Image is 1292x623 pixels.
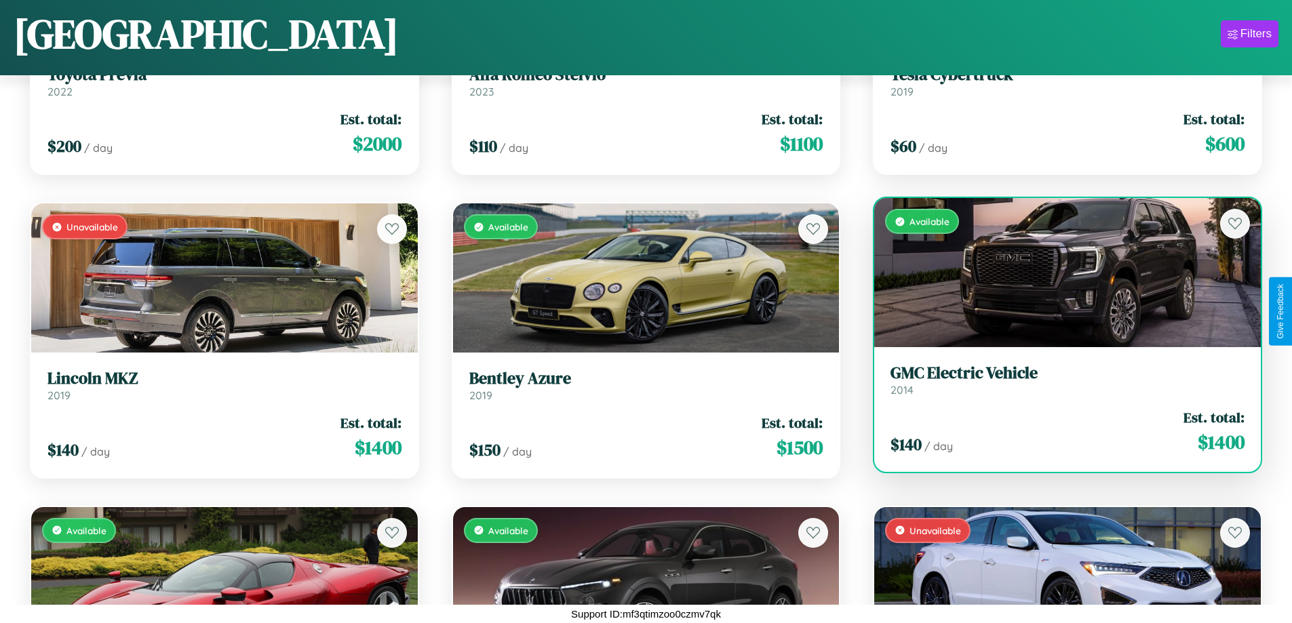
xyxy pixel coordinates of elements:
[14,6,399,62] h1: [GEOGRAPHIC_DATA]
[488,525,528,536] span: Available
[66,525,106,536] span: Available
[1240,27,1272,41] div: Filters
[488,221,528,233] span: Available
[340,413,402,433] span: Est. total:
[924,439,953,453] span: / day
[1198,428,1245,456] span: $ 1400
[47,65,402,98] a: Toyota Previa2022
[762,413,823,433] span: Est. total:
[469,369,823,402] a: Bentley Azure2019
[503,445,532,458] span: / day
[890,383,914,397] span: 2014
[1183,407,1245,427] span: Est. total:
[353,130,402,157] span: $ 2000
[47,135,81,157] span: $ 200
[890,135,916,157] span: $ 60
[1183,109,1245,129] span: Est. total:
[469,65,823,85] h3: Alfa Romeo Stelvio
[469,135,497,157] span: $ 110
[469,85,494,98] span: 2023
[890,65,1245,98] a: Tesla Cybertruck2019
[1205,130,1245,157] span: $ 600
[762,109,823,129] span: Est. total:
[81,445,110,458] span: / day
[909,216,950,227] span: Available
[47,388,71,402] span: 2019
[571,605,721,623] p: Support ID: mf3qtimzoo0czmv7qk
[777,434,823,461] span: $ 1500
[890,85,914,98] span: 2019
[1221,20,1278,47] button: Filters
[469,65,823,98] a: Alfa Romeo Stelvio2023
[47,439,79,461] span: $ 140
[500,141,528,155] span: / day
[890,363,1245,397] a: GMC Electric Vehicle2014
[84,141,113,155] span: / day
[1276,284,1285,339] div: Give Feedback
[469,439,501,461] span: $ 150
[47,369,402,388] h3: Lincoln MKZ
[47,85,73,98] span: 2022
[890,433,922,456] span: $ 140
[340,109,402,129] span: Est. total:
[469,369,823,388] h3: Bentley Azure
[47,369,402,402] a: Lincoln MKZ2019
[909,525,961,536] span: Unavailable
[47,65,402,85] h3: Toyota Previa
[890,363,1245,383] h3: GMC Electric Vehicle
[780,130,823,157] span: $ 1100
[355,434,402,461] span: $ 1400
[66,221,118,233] span: Unavailable
[469,388,492,402] span: 2019
[919,141,947,155] span: / day
[890,65,1245,85] h3: Tesla Cybertruck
